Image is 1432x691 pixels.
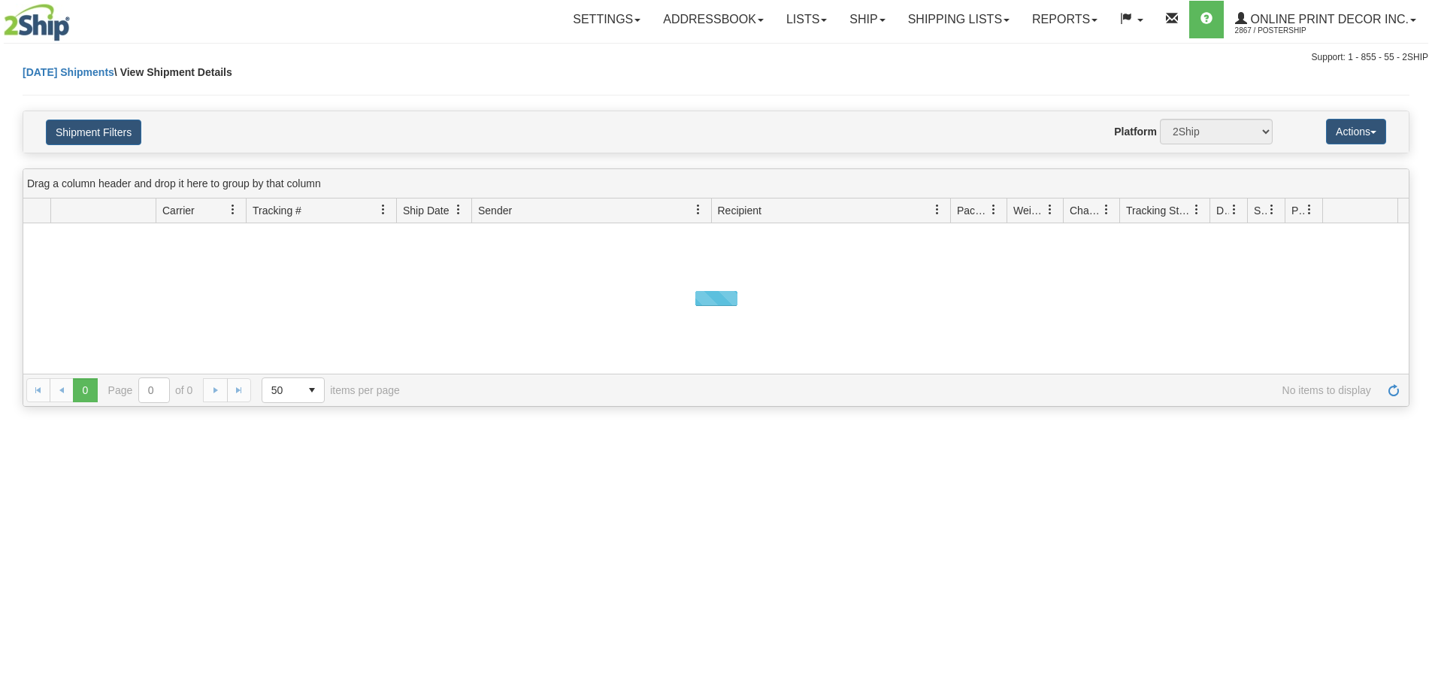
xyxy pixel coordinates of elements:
[1094,197,1119,223] a: Charge filter column settings
[1326,119,1386,144] button: Actions
[1254,203,1267,218] span: Shipment Issues
[4,51,1428,64] div: Support: 1 - 855 - 55 - 2SHIP
[1216,203,1229,218] span: Delivery Status
[220,197,246,223] a: Carrier filter column settings
[1382,378,1406,402] a: Refresh
[1397,268,1430,422] iframe: chat widget
[1114,124,1157,139] label: Platform
[775,1,838,38] a: Lists
[925,197,950,223] a: Recipient filter column settings
[421,384,1371,396] span: No items to display
[562,1,652,38] a: Settings
[686,197,711,223] a: Sender filter column settings
[108,377,193,403] span: Page of 0
[300,378,324,402] span: select
[262,377,400,403] span: items per page
[1126,203,1191,218] span: Tracking Status
[46,120,141,145] button: Shipment Filters
[981,197,1007,223] a: Packages filter column settings
[718,203,761,218] span: Recipient
[114,66,232,78] span: \ View Shipment Details
[371,197,396,223] a: Tracking # filter column settings
[897,1,1021,38] a: Shipping lists
[1224,1,1427,38] a: Online Print Decor Inc. 2867 / PosterShip
[403,203,449,218] span: Ship Date
[23,66,114,78] a: [DATE] Shipments
[838,1,896,38] a: Ship
[73,378,97,402] span: Page 0
[652,1,775,38] a: Addressbook
[262,377,325,403] span: Page sizes drop down
[1291,203,1304,218] span: Pickup Status
[4,4,70,41] img: logo2867.jpg
[253,203,301,218] span: Tracking #
[1247,13,1409,26] span: Online Print Decor Inc.
[478,203,512,218] span: Sender
[1037,197,1063,223] a: Weight filter column settings
[271,383,291,398] span: 50
[957,203,988,218] span: Packages
[446,197,471,223] a: Ship Date filter column settings
[1259,197,1285,223] a: Shipment Issues filter column settings
[23,169,1409,199] div: grid grouping header
[1013,203,1045,218] span: Weight
[1222,197,1247,223] a: Delivery Status filter column settings
[1070,203,1101,218] span: Charge
[162,203,195,218] span: Carrier
[1184,197,1209,223] a: Tracking Status filter column settings
[1021,1,1109,38] a: Reports
[1235,23,1348,38] span: 2867 / PosterShip
[1297,197,1322,223] a: Pickup Status filter column settings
